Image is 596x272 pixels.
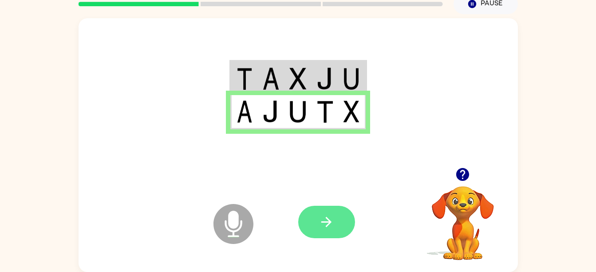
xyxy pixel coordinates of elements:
img: x [343,100,359,123]
img: j [262,100,279,123]
img: u [289,100,306,123]
img: u [343,68,359,90]
img: j [316,68,333,90]
img: a [237,100,253,123]
img: t [316,100,333,123]
img: a [262,68,279,90]
video: Your browser must support playing .mp4 files to use Literably. Please try using another browser. [418,172,507,261]
img: x [289,68,306,90]
img: t [237,68,253,90]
